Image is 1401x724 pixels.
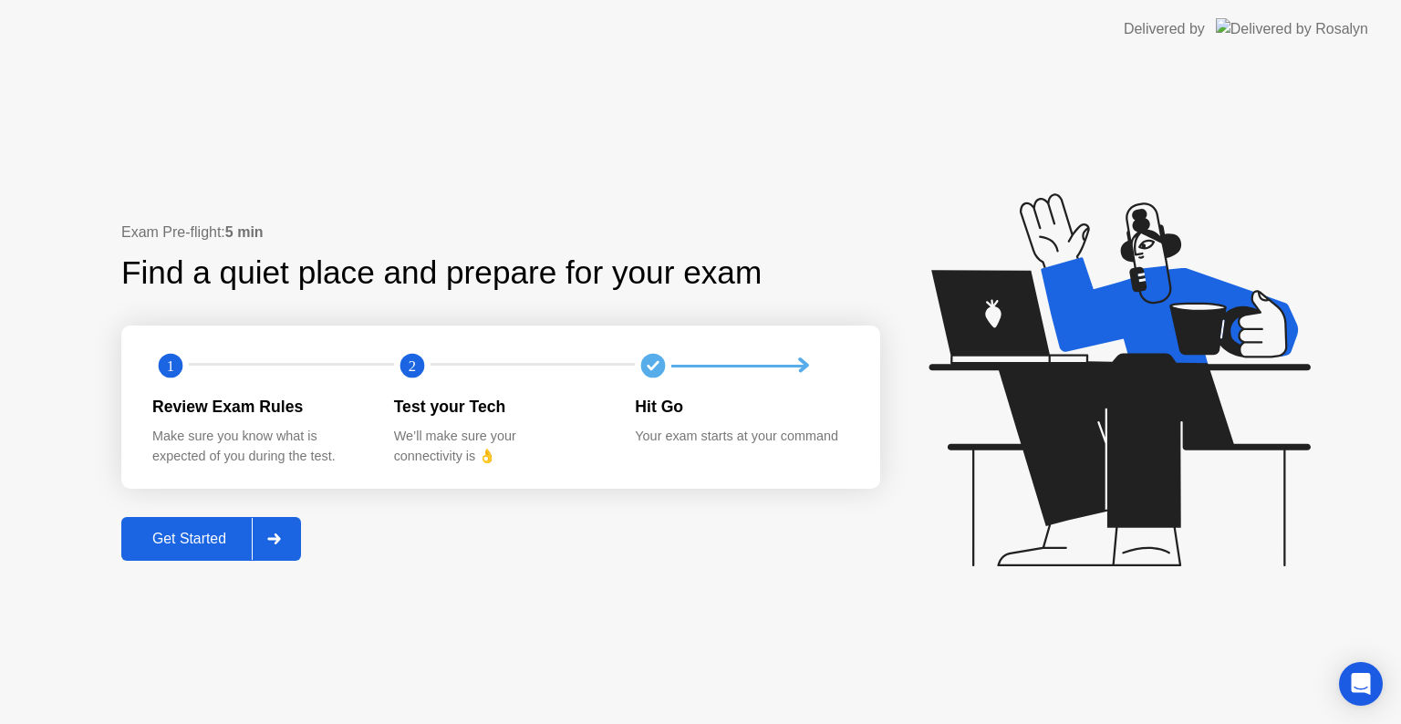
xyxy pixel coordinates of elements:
[635,395,847,419] div: Hit Go
[167,357,174,375] text: 1
[225,224,264,240] b: 5 min
[1216,18,1368,39] img: Delivered by Rosalyn
[121,222,880,243] div: Exam Pre-flight:
[394,395,607,419] div: Test your Tech
[394,427,607,466] div: We’ll make sure your connectivity is 👌
[1339,662,1383,706] div: Open Intercom Messenger
[152,395,365,419] div: Review Exam Rules
[152,427,365,466] div: Make sure you know what is expected of you during the test.
[409,357,416,375] text: 2
[121,249,764,297] div: Find a quiet place and prepare for your exam
[121,517,301,561] button: Get Started
[635,427,847,447] div: Your exam starts at your command
[1124,18,1205,40] div: Delivered by
[127,531,252,547] div: Get Started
